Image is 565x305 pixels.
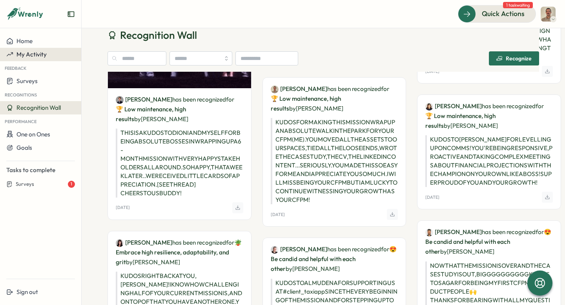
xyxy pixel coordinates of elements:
span: for [226,239,234,246]
span: 😍 Be candid and helpful with each other [271,245,397,272]
span: Surveys [16,181,34,188]
img: Francisco Afonso [271,85,279,93]
a: Almudena Bernardos[PERSON_NAME] [271,245,327,254]
span: 😍 Be candid and helpful with each other [425,228,551,255]
p: [DATE] [116,205,130,210]
p: KUDOS TO [PERSON_NAME] FOR LEVELLING UP ON COMMS! YOU'RE BEING RESPONSIVE, PROACTIVE AND TAKING C... [425,135,553,187]
p: has been recognized by [PERSON_NAME] [116,238,243,267]
button: Quick Actions [458,5,536,22]
button: Recognize [489,51,539,65]
p: Tasks to complete [6,166,75,174]
span: Home [16,37,33,45]
a: Dionisio Arredondo[PERSON_NAME] [116,95,172,104]
p: has been recognized by [PERSON_NAME] [425,227,553,256]
p: has been recognized by [PERSON_NAME] [271,244,398,274]
span: Recognition Wall [120,28,197,42]
a: Zara Malik[PERSON_NAME] [425,102,482,111]
div: Recognize [496,55,532,62]
p: has been recognized by [PERSON_NAME] [425,101,553,131]
span: Recognition Wall [16,104,61,111]
span: My Activity [16,51,47,58]
img: Marta Ponari [116,239,124,247]
span: One on Ones [16,131,50,138]
p: KUDOS FOR MAKING THIS MISSION WRAP UP AN ABSOLUTE WALK IN THE PARK FOR YOUR CFPM (ME). YOU MOVED ... [271,118,398,204]
span: for [381,85,389,93]
span: Surveys [16,77,38,85]
span: 🏆 Low maintenance, high results [271,95,341,112]
span: Sign out [16,288,38,296]
span: 🏆 Low maintenance, high results [116,105,186,123]
img: Francisco Afonso [541,7,556,22]
span: 🏆 Low maintenance, high results [425,112,496,129]
div: 1 [68,181,75,188]
p: has been recognized by [PERSON_NAME] [116,94,243,124]
img: Dionisio Arredondo [116,96,124,104]
img: Almudena Bernardos [271,246,279,254]
span: for [536,102,544,110]
a: Marta Ponari[PERSON_NAME] [116,238,172,247]
span: for [381,245,389,253]
span: Quick Actions [482,9,525,19]
span: Goals [16,144,32,151]
a: Francisco Afonso[PERSON_NAME] [271,85,327,93]
img: Zara Malik [425,103,433,111]
p: has been recognized by [PERSON_NAME] [271,84,398,113]
img: Sagar Verma [425,229,433,236]
span: 1 task waiting [503,2,533,8]
a: Sagar Verma[PERSON_NAME] [425,228,482,236]
span: for [226,96,234,103]
span: for [536,228,544,236]
p: THIS IS A KUDOS TO DIONI AND MYSELF FOR BEING ABSOLUTE BOSSES IN WRAPPING UP A 6-MONTH MISSION WI... [116,129,243,198]
button: Expand sidebar [67,10,75,18]
span: 🪴 Embrace high resilience, adaptability, and grit [116,239,242,266]
p: [DATE] [271,212,285,217]
p: [DATE] [425,195,439,200]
